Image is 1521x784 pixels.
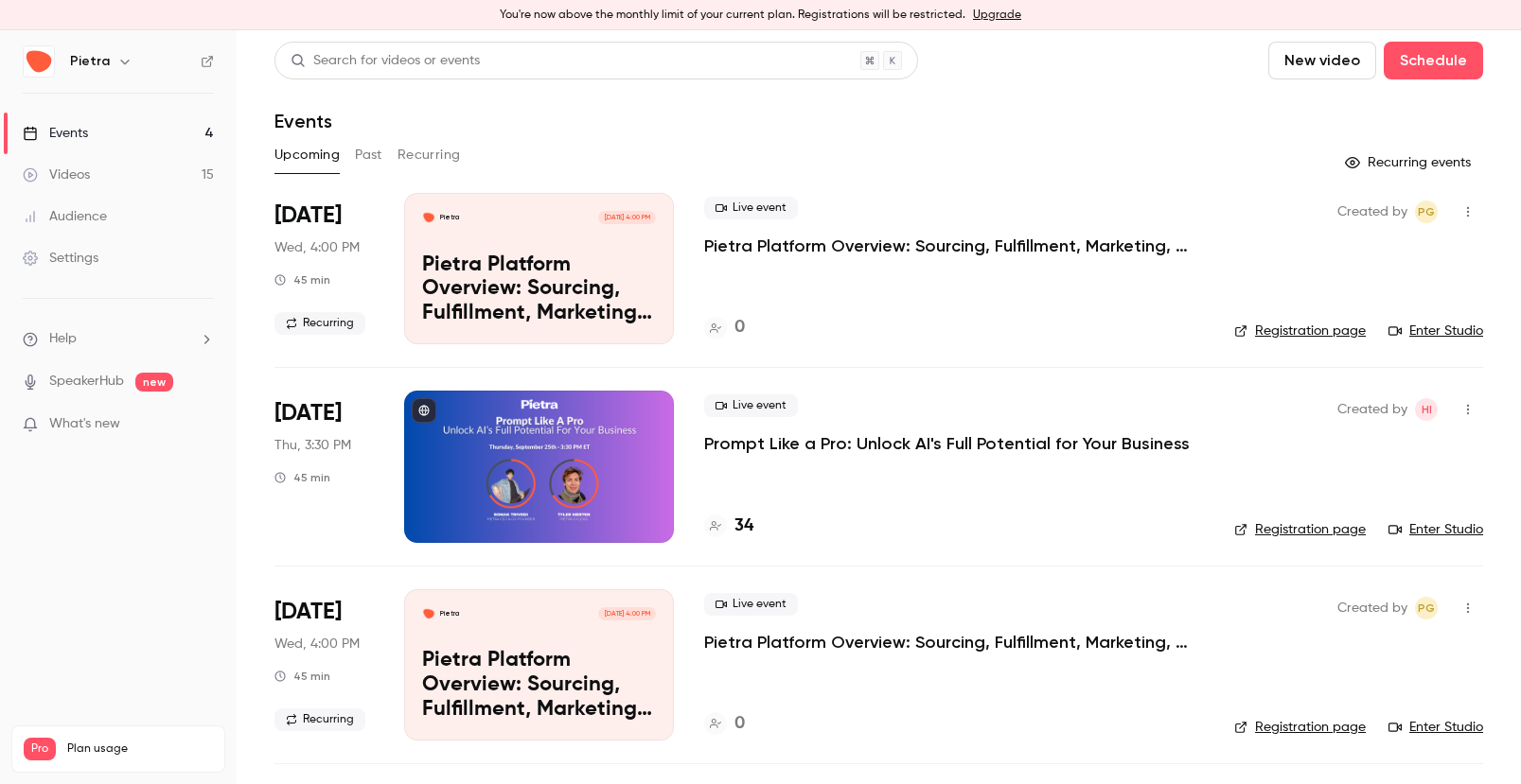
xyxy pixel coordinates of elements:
[274,708,365,731] span: Recurring
[734,514,753,539] h4: 34
[274,436,351,455] span: Thu, 3:30 PM
[24,738,56,760] span: Pro
[274,398,342,428] span: [DATE]
[422,211,435,224] img: Pietra Platform Overview: Sourcing, Fulfillment, Marketing, and AI for Modern Brands
[274,272,330,287] div: 45 min
[274,635,360,653] span: Wed, 4:00 PM
[274,110,332,132] h1: Events
[24,46,54,77] img: Pietra
[274,312,365,335] span: Recurring
[191,416,214,433] iframe: Noticeable Trigger
[70,52,110,71] h6: Pietra
[973,8,1021,23] a: Upgrade
[1388,520,1483,539] a: Enter Studio
[1415,200,1438,223] span: Pete Gilligan
[704,593,798,616] span: Live event
[1415,597,1438,619] span: Pete Gilligan
[355,140,382,170] button: Past
[704,235,1204,257] a: Pietra Platform Overview: Sourcing, Fulfillment, Marketing, and AI for Modern Brands
[422,607,435,620] img: Pietra Platform Overview: Sourcing, Fulfillment, Marketing, and AI for Modern Brands
[274,597,342,627] span: [DATE]
[274,193,374,344] div: Sep 24 Wed, 4:00 PM (America/New York)
[23,329,214,349] li: help-dropdown-opener
[704,197,798,219] span: Live event
[274,238,360,257] span: Wed, 4:00 PM
[598,607,655,620] span: [DATE] 4:00 PM
[1388,718,1483,737] a: Enter Studio
[1337,398,1407,421] span: Created by
[49,372,124,392] a: SpeakerHub
[23,166,90,184] div: Videos
[274,200,342,231] span: [DATE]
[49,329,77,349] span: Help
[704,631,1204,653] a: Pietra Platform Overview: Sourcing, Fulfillment, Marketing, and AI for Modern Brands
[67,741,213,757] span: Plan usage
[440,213,459,222] p: Pietra
[1234,520,1366,539] a: Registration page
[23,207,107,226] div: Audience
[23,249,98,268] div: Settings
[274,589,374,740] div: Oct 1 Wed, 4:00 PM (America/New York)
[704,315,745,340] a: 0
[1234,322,1366,340] a: Registration page
[598,211,655,224] span: [DATE] 4:00 PM
[398,140,461,170] button: Recurring
[49,414,120,434] span: What's new
[1418,597,1435,619] span: PG
[704,711,745,737] a: 0
[1388,322,1483,340] a: Enter Studio
[404,589,674,740] a: Pietra Platform Overview: Sourcing, Fulfillment, Marketing, and AI for Modern BrandsPietra[DATE] ...
[135,373,173,392] span: new
[1337,597,1407,619] span: Created by
[274,391,374,542] div: Sep 25 Thu, 3:30 PM (America/New York)
[1234,718,1366,737] a: Registration page
[291,51,480,71] div: Search for videos or events
[734,711,745,737] h4: 0
[1336,148,1483,178] button: Recurring events
[422,649,656,722] p: Pietra Platform Overview: Sourcing, Fulfillment, Marketing, and AI for Modern Brands
[734,315,745,340] h4: 0
[704,432,1190,455] a: Prompt Like a Pro: Unlock AI's Full Potential for Your Business
[404,193,674,344] a: Pietra Platform Overview: Sourcing, Fulfillment, Marketing, and AI for Modern BrandsPietra[DATE] ...
[704,394,798,417] span: Live event
[274,470,330,485] div: 45 min
[1384,42,1483,79] button: Schedule
[440,609,459,618] p: Pietra
[1337,200,1407,223] span: Created by
[1422,398,1432,421] span: HI
[1415,398,1438,421] span: Hasan Iqbal
[274,669,330,684] div: 45 min
[1268,42,1376,79] button: New video
[274,140,340,170] button: Upcoming
[23,124,88,143] div: Events
[704,514,753,539] a: 34
[1418,200,1435,223] span: PG
[422,253,656,326] p: Pietra Platform Overview: Sourcing, Fulfillment, Marketing, and AI for Modern Brands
